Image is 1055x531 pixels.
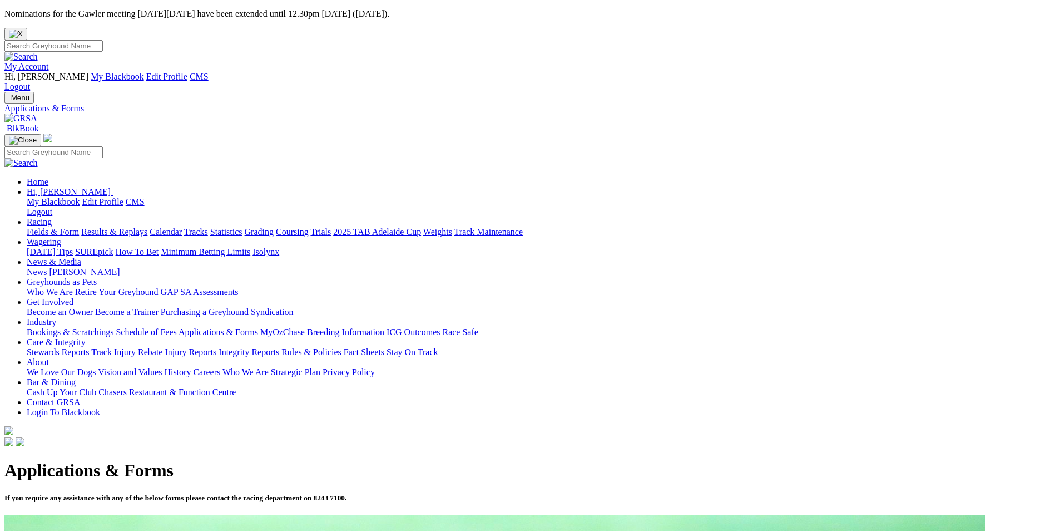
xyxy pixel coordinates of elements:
[4,426,13,435] img: logo-grsa-white.png
[27,357,49,367] a: About
[27,257,81,267] a: News & Media
[49,267,120,277] a: [PERSON_NAME]
[27,347,89,357] a: Stewards Reports
[27,197,1051,217] div: Hi, [PERSON_NAME]
[307,327,384,337] a: Breeding Information
[27,327,1051,337] div: Industry
[27,377,76,387] a: Bar & Dining
[27,187,111,196] span: Hi, [PERSON_NAME]
[27,237,61,247] a: Wagering
[252,247,279,257] a: Isolynx
[9,29,23,38] img: X
[4,62,49,71] a: My Account
[4,460,1051,481] h1: Applications & Forms
[27,247,1051,257] div: Wagering
[27,187,113,196] a: Hi, [PERSON_NAME]
[4,92,34,104] button: Toggle navigation
[260,327,305,337] a: MyOzChase
[27,197,80,206] a: My Blackbook
[27,287,1051,297] div: Greyhounds as Pets
[27,407,100,417] a: Login To Blackbook
[193,367,220,377] a: Careers
[98,387,236,397] a: Chasers Restaurant & Function Centre
[75,287,159,297] a: Retire Your Greyhound
[4,40,103,52] input: Search
[4,146,103,158] input: Search
[271,367,320,377] a: Strategic Plan
[27,297,73,307] a: Get Involved
[98,367,162,377] a: Vision and Values
[4,134,41,146] button: Toggle navigation
[4,52,38,62] img: Search
[161,247,250,257] a: Minimum Betting Limits
[27,387,1051,397] div: Bar & Dining
[81,227,147,237] a: Results & Replays
[251,307,293,317] a: Syndication
[75,247,113,257] a: SUREpick
[27,267,47,277] a: News
[4,104,1051,114] a: Applications & Forms
[165,347,216,357] a: Injury Reports
[222,367,269,377] a: Who We Are
[27,267,1051,277] div: News & Media
[27,307,1051,317] div: Get Involved
[146,72,187,81] a: Edit Profile
[27,287,73,297] a: Who We Are
[27,307,93,317] a: Become an Owner
[4,82,30,91] a: Logout
[43,134,52,142] img: logo-grsa-white.png
[16,437,24,446] img: twitter.svg
[245,227,274,237] a: Grading
[387,347,438,357] a: Stay On Track
[276,227,309,237] a: Coursing
[4,9,1051,19] p: Nominations for the Gawler meeting [DATE][DATE] have been extended until 12.30pm [DATE] ([DATE]).
[4,158,38,168] img: Search
[210,227,242,237] a: Statistics
[9,136,37,145] img: Close
[4,494,1051,503] h5: If you require any assistance with any of the below forms please contact the racing department on...
[27,347,1051,357] div: Care & Integrity
[27,367,96,377] a: We Love Our Dogs
[126,197,145,206] a: CMS
[219,347,279,357] a: Integrity Reports
[4,28,27,40] button: Close
[27,327,113,337] a: Bookings & Scratchings
[11,94,29,102] span: Menu
[27,177,48,186] a: Home
[161,287,239,297] a: GAP SA Assessments
[27,217,52,227] a: Racing
[179,327,258,337] a: Applications & Forms
[27,337,86,347] a: Care & Integrity
[442,327,478,337] a: Race Safe
[116,247,159,257] a: How To Bet
[27,247,73,257] a: [DATE] Tips
[27,227,1051,237] div: Racing
[4,72,1051,92] div: My Account
[4,114,37,124] img: GRSA
[27,317,56,327] a: Industry
[95,307,159,317] a: Become a Trainer
[116,327,176,337] a: Schedule of Fees
[4,72,88,81] span: Hi, [PERSON_NAME]
[387,327,440,337] a: ICG Outcomes
[150,227,182,237] a: Calendar
[4,437,13,446] img: facebook.svg
[82,197,123,206] a: Edit Profile
[91,347,162,357] a: Track Injury Rebate
[190,72,209,81] a: CMS
[344,347,384,357] a: Fact Sheets
[27,367,1051,377] div: About
[27,387,96,397] a: Cash Up Your Club
[164,367,191,377] a: History
[310,227,331,237] a: Trials
[161,307,249,317] a: Purchasing a Greyhound
[4,124,39,133] a: BlkBook
[454,227,523,237] a: Track Maintenance
[184,227,208,237] a: Tracks
[91,72,144,81] a: My Blackbook
[27,277,97,287] a: Greyhounds as Pets
[7,124,39,133] span: BlkBook
[333,227,421,237] a: 2025 TAB Adelaide Cup
[281,347,341,357] a: Rules & Policies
